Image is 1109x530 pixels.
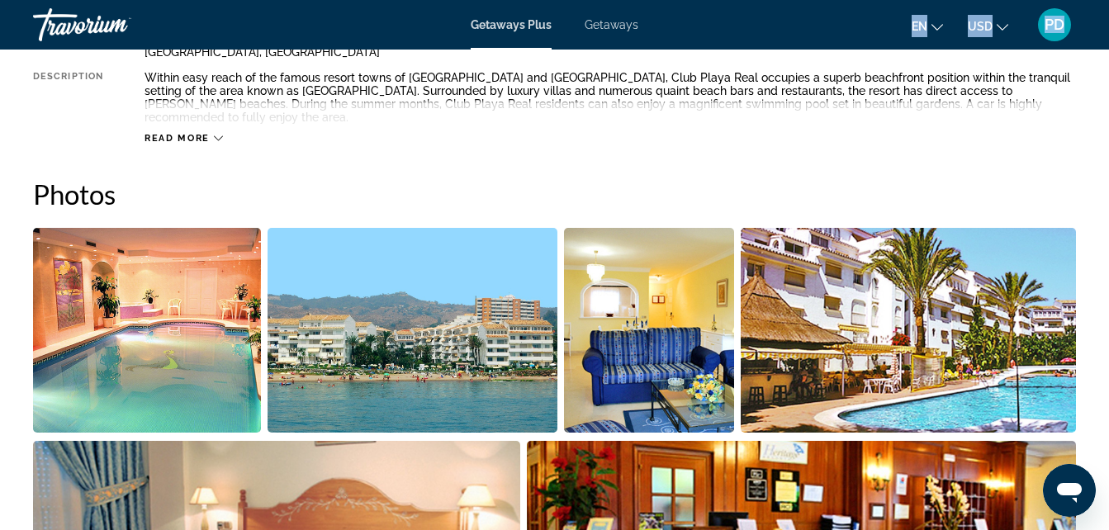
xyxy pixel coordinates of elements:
a: Getaways [585,18,638,31]
button: Open full-screen image slider [268,227,557,433]
button: Change currency [968,14,1008,38]
a: Travorium [33,3,198,46]
button: User Menu [1033,7,1076,42]
iframe: Botón para iniciar la ventana de mensajería [1043,464,1096,517]
span: en [912,20,927,33]
button: Open full-screen image slider [741,227,1076,433]
span: USD [968,20,993,33]
button: Change language [912,14,943,38]
span: PD [1045,17,1064,33]
h2: Photos [33,177,1076,211]
span: Read more [145,133,210,144]
div: Description [33,71,103,124]
button: Open full-screen image slider [564,227,734,433]
a: Getaways Plus [471,18,552,31]
button: Open full-screen image slider [33,227,261,433]
div: Within easy reach of the famous resort towns of [GEOGRAPHIC_DATA] and [GEOGRAPHIC_DATA], Club Pla... [145,71,1076,124]
button: Read more [145,132,223,144]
